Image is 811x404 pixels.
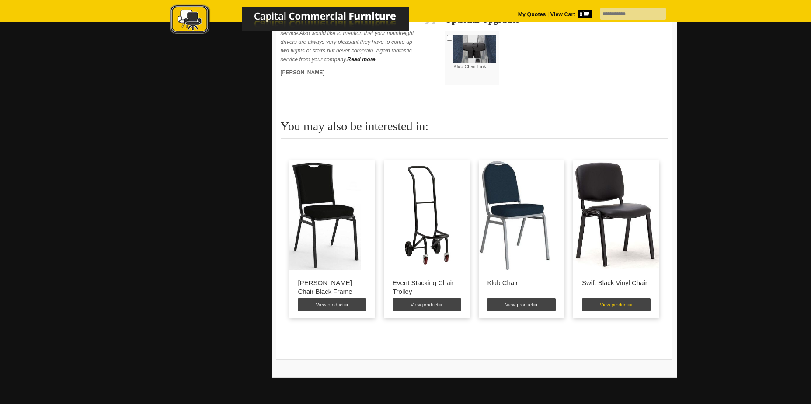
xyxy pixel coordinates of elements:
[549,11,591,17] a: View Cart0
[289,160,361,270] img: Adam Chair Black Frame
[298,279,367,296] p: [PERSON_NAME] Chair Black Frame
[582,279,651,287] p: Swift Black Vinyl Chair
[384,160,470,270] img: Event Stacking Chair Trolley
[550,11,592,17] strong: View Cart
[518,11,546,17] a: My Quotes
[146,4,452,39] a: Capital Commercial Furniture Logo
[347,56,376,63] a: Read more
[582,298,651,311] a: View product
[487,279,556,287] p: Klub Chair
[146,4,452,36] img: Capital Commercial Furniture Logo
[393,279,461,296] p: Event Stacking Chair Trolley
[453,35,496,63] img: Klub Chair Link
[479,160,551,270] img: Klub Chair
[298,298,366,311] a: View product
[573,160,659,270] img: Swift Black Vinyl Chair
[578,10,592,18] span: 0
[487,298,556,311] a: View product
[281,120,668,139] h2: You may also be interested in:
[281,68,421,77] p: [PERSON_NAME]
[393,298,461,311] a: View product
[453,35,496,70] label: Klub Chair Link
